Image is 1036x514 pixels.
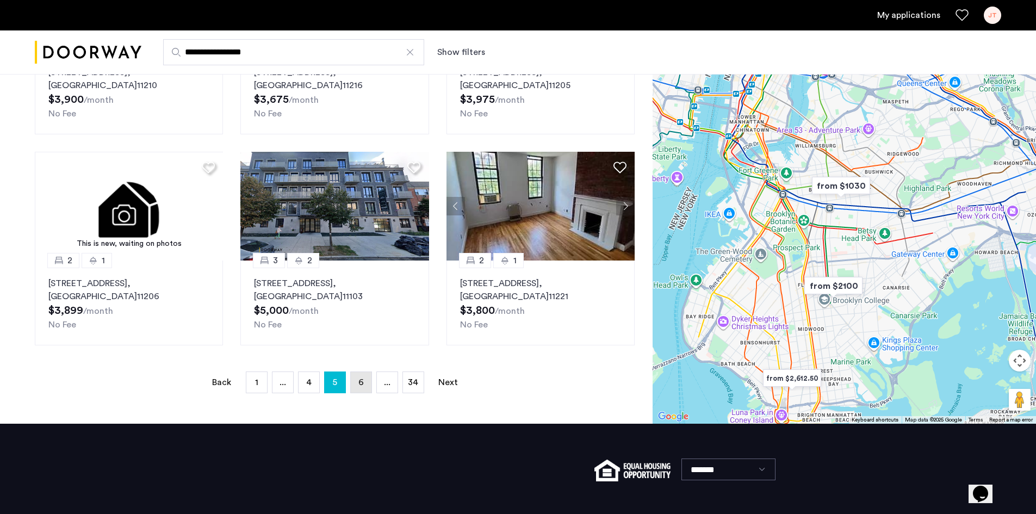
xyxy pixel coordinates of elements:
span: $3,675 [254,94,289,105]
span: 34 [408,378,418,387]
span: 5 [332,374,337,391]
img: logo [35,32,141,73]
span: $3,900 [48,94,84,105]
a: 42[STREET_ADDRESS], [GEOGRAPHIC_DATA]11210No Fee [35,49,223,134]
p: [STREET_ADDRESS] 11221 [460,277,621,303]
div: This is new, waiting on photos [40,238,218,250]
a: Favorites [956,9,969,22]
img: Google [655,410,691,424]
a: 21[STREET_ADDRESS], [GEOGRAPHIC_DATA]11216No Fee [240,49,429,134]
select: Language select [681,459,776,480]
div: from $2100 [800,274,867,298]
sub: /month [83,307,113,315]
span: 4 [306,378,312,387]
span: $5,000 [254,305,289,316]
span: No Fee [254,320,282,329]
span: $3,899 [48,305,83,316]
a: Next [437,372,459,393]
sub: /month [84,96,114,104]
a: 21[STREET_ADDRESS], [GEOGRAPHIC_DATA]11206No Fee [35,261,223,345]
span: No Fee [48,320,76,329]
a: 22[STREET_ADDRESS], [GEOGRAPHIC_DATA]11205No Fee [446,49,635,134]
a: This is new, waiting on photos [35,152,224,261]
sub: /month [495,96,525,104]
span: 1 [513,254,517,267]
a: 32[STREET_ADDRESS], [GEOGRAPHIC_DATA]11103No Fee [240,261,429,345]
button: Keyboard shortcuts [852,416,898,424]
span: ... [384,378,390,387]
img: 3.gif [35,152,224,261]
sub: /month [289,307,319,315]
button: Next apartment [616,197,635,215]
button: Map camera controls [1009,350,1031,371]
div: from $1030 [808,174,874,198]
span: 1 [102,254,105,267]
input: Apartment Search [163,39,424,65]
sub: /month [289,96,319,104]
div: from $2,612.50 [759,366,826,391]
img: 2016_638514043079735420.jpeg [240,152,429,261]
span: Map data ©2025 Google [905,417,962,423]
span: No Fee [460,320,488,329]
span: No Fee [48,109,76,118]
button: Drag Pegman onto the map to open Street View [1009,389,1031,411]
a: My application [877,9,940,22]
a: Report a map error [989,416,1033,424]
p: [STREET_ADDRESS] 11103 [254,277,415,303]
p: [STREET_ADDRESS] 11205 [460,66,621,92]
a: 21[STREET_ADDRESS], [GEOGRAPHIC_DATA]11221No Fee [446,261,635,345]
img: 2012_638569305599360405.jpeg [446,152,635,261]
span: 6 [358,378,364,387]
span: 1 [255,378,258,387]
button: Previous apartment [446,197,465,215]
span: 2 [479,254,484,267]
img: equal-housing.png [594,460,670,481]
a: Terms (opens in new tab) [969,416,983,424]
iframe: chat widget [969,470,1003,503]
p: [STREET_ADDRESS] 11206 [48,277,209,303]
span: 2 [307,254,312,267]
div: JT [984,7,1001,24]
sub: /month [495,307,525,315]
a: Cazamio logo [35,32,141,73]
span: $3,975 [460,94,495,105]
span: 3 [273,254,278,267]
span: ... [280,378,286,387]
span: No Fee [254,109,282,118]
span: No Fee [460,109,488,118]
a: Back [211,372,233,393]
button: Show or hide filters [437,46,485,59]
span: 2 [67,254,72,267]
span: $3,800 [460,305,495,316]
p: [STREET_ADDRESS] 11210 [48,66,209,92]
p: [STREET_ADDRESS] 11216 [254,66,415,92]
nav: Pagination [35,371,635,393]
a: Open this area in Google Maps (opens a new window) [655,410,691,424]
